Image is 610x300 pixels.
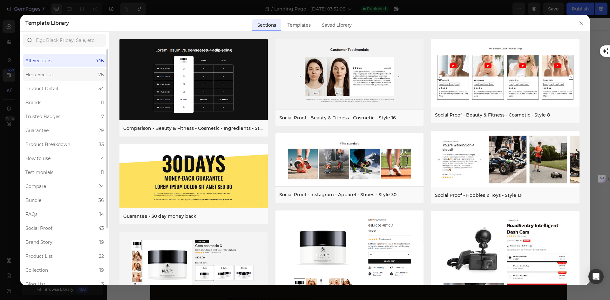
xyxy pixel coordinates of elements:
h2: The MOStPOtENt & NATURALTESTOSTERONE STACK ONTHE MARKET [43,165,281,234]
img: Alt image [43,42,281,154]
div: 35 [99,141,104,148]
div: All Sections [25,57,51,64]
div: Social Proof [25,224,52,232]
div: 24 [98,183,104,190]
button: UNLOCKYOUR POWER TODAY ) [91,276,232,290]
img: sp8.png [431,39,579,108]
div: How to use [25,155,51,162]
img: g30.png [119,144,268,209]
img: sp16.png [275,39,424,110]
input: E.g.: Black Friday, Sale, etc. [23,34,106,47]
div: Saved Library [317,19,357,31]
div: Guarantee [25,127,49,134]
div: 36 [98,197,104,204]
div: Open Intercom Messenger [588,269,604,284]
div: Social Proof - Beauty & Fitness - Cosmetic - Style 16 [279,114,396,122]
div: [DATE] SALE - GET EXTRA $10 OFF! [154,18,262,29]
div: 19 [99,238,104,246]
div: 14 [99,210,104,218]
div: 3 [101,280,104,288]
img: sp13.png [431,131,579,188]
div: Brands [25,99,41,106]
div: 34 [98,85,104,92]
div: Testimonials [25,169,53,176]
h2: Template Library [25,15,69,31]
div: 76 [98,71,104,78]
div: Social Proof - Beauty & Fitness - Cosmetic - Style 8 [435,111,550,119]
div: USE CODE: LABORDAY [272,18,349,29]
div: Sections [252,19,281,31]
div: 4 [101,155,104,162]
div: Collection [25,266,48,274]
div: Comparison - Beauty & Fitness - Cosmetic - Ingredients - Style 19 [123,124,264,132]
div: 11 [101,99,104,106]
div: Product Detail [25,85,58,92]
div: 22 [99,252,104,260]
div: Social Proof - Instagram - Apparel - Shoes - Style 30 [279,191,396,198]
img: c19.png [119,39,268,121]
img: Alt image [290,42,460,211]
div: Blog List [25,280,45,288]
div: Trusted Badges [25,113,60,120]
div: UNLOCKYOUR POWER [DATE] ) [120,278,203,287]
div: Brand Story [25,238,52,246]
div: Hero Section [25,71,54,78]
div: 19 [99,266,104,274]
div: 7 [101,113,104,120]
div: Compare [25,183,46,190]
img: sp30.png [275,133,424,188]
div: Product List [25,252,53,260]
div: FAQs [25,210,37,218]
div: Bundle [25,197,41,204]
div: 446 [95,57,104,64]
div: Product Breakdown [25,141,70,148]
div: 29 [98,127,104,134]
div: 8 powerful ingredients packed into one daily [DEMOGRAPHIC_DATA] vitality supplement. All for less... [43,245,281,264]
div: 43 [98,224,104,232]
div: 11 [101,169,104,176]
div: Social Proof - Hobbies & Toys - Style 13 [435,191,522,199]
div: Templates [282,19,315,31]
div: Guarantee - 30 day money back [123,212,196,220]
